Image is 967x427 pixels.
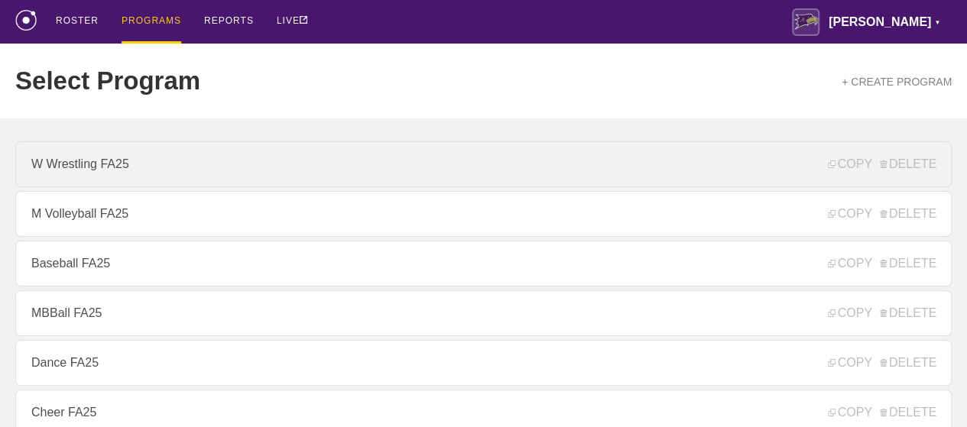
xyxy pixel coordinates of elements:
[792,8,819,36] img: Avila
[828,306,871,320] span: COPY
[15,340,952,386] a: Dance FA25
[880,306,936,320] span: DELETE
[15,10,37,31] img: logo
[880,157,936,171] span: DELETE
[880,356,936,370] span: DELETE
[891,354,967,427] iframe: Chat Widget
[828,356,871,370] span: COPY
[15,290,952,336] a: MBBall FA25
[15,191,952,237] a: M Volleyball FA25
[880,207,936,221] span: DELETE
[880,257,936,270] span: DELETE
[15,241,952,286] a: Baseball FA25
[828,257,871,270] span: COPY
[828,157,871,171] span: COPY
[934,17,940,29] div: ▼
[842,76,952,88] a: + CREATE PROGRAM
[880,406,936,419] span: DELETE
[15,141,952,187] a: W Wrestling FA25
[828,406,871,419] span: COPY
[828,207,871,221] span: COPY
